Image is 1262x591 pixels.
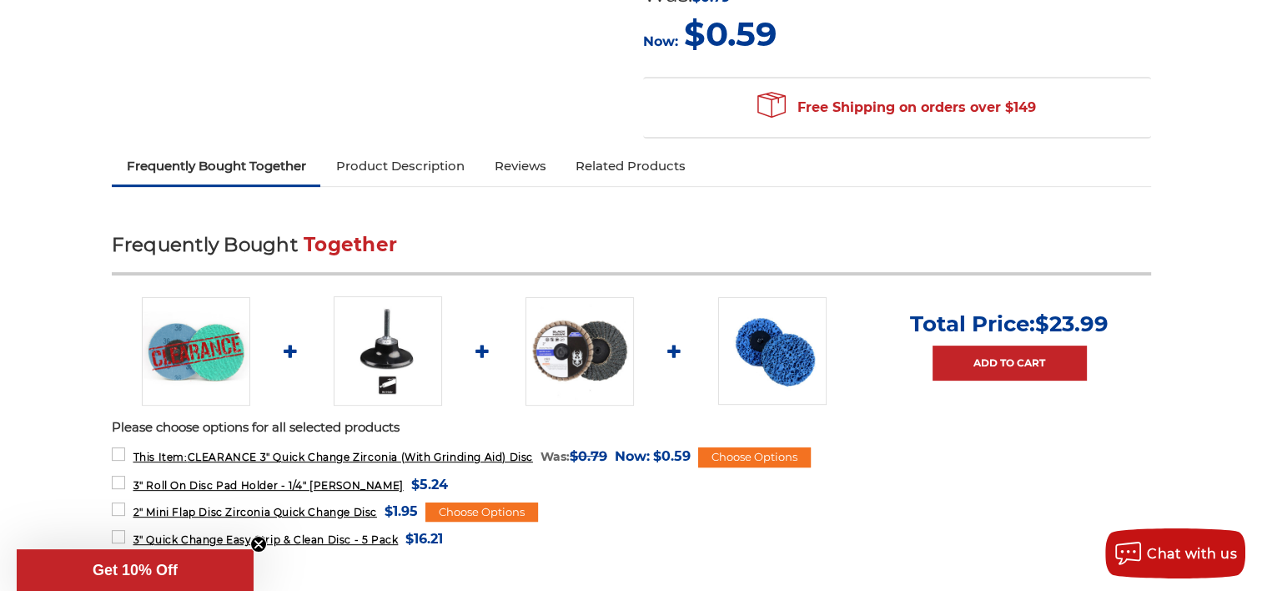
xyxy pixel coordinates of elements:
a: Reviews [479,148,561,184]
p: Please choose options for all selected products [112,418,1151,437]
span: CLEARANCE 3" Quick Change Zirconia (With Grinding Aid) Disc [133,451,532,463]
span: Free Shipping on orders over $149 [757,91,1036,124]
span: $5.24 [411,473,448,496]
span: $1.95 [385,500,418,523]
span: Now: [643,33,678,49]
p: Total Price: [910,311,1109,337]
a: Add to Cart [933,346,1087,381]
span: $0.59 [653,445,691,467]
div: Choose Options [425,503,538,523]
div: Get 10% OffClose teaser [17,549,254,591]
span: Now: [615,448,650,464]
span: Frequently Bought [112,233,298,256]
span: $16.21 [405,528,443,550]
a: Related Products [561,148,701,184]
span: 2" Mini Flap Disc Zirconia Quick Change Disc [133,506,376,518]
a: Product Description [320,148,479,184]
span: $23.99 [1035,311,1109,337]
span: $0.59 [684,13,777,54]
button: Chat with us [1105,528,1245,578]
strong: This Item: [133,451,187,463]
span: 3" Roll On Disc Pad Holder - 1/4" [PERSON_NAME] [133,479,403,492]
span: Get 10% Off [93,562,178,578]
span: Chat with us [1147,546,1237,562]
a: Frequently Bought Together [112,148,321,184]
div: Choose Options [698,447,811,467]
span: $0.79 [570,448,607,464]
span: 3" Quick Change Easy Strip & Clean Disc - 5 Pack [133,533,398,546]
span: Together [304,233,397,256]
img: CLEARANCE 3 Inch Quick Change Discs with Grinding Aid [142,297,250,406]
button: Close teaser [250,536,267,553]
div: Was: [540,445,607,467]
